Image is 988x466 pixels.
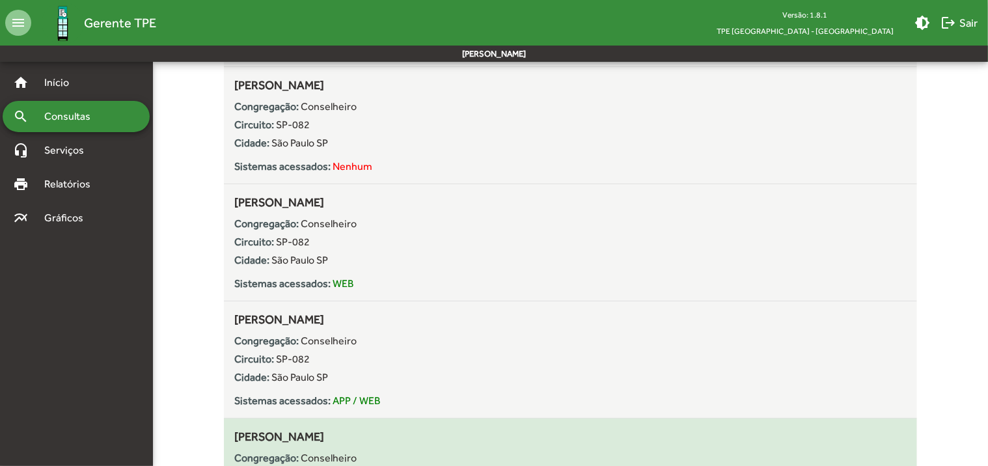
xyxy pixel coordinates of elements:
span: São Paulo SP [271,371,328,383]
mat-icon: logout [940,15,956,31]
strong: Sistemas acessados: [234,394,331,407]
strong: Congregação: [234,452,299,464]
span: SP-082 [276,353,310,365]
span: Sair [940,11,978,34]
mat-icon: home [13,75,29,90]
a: Gerente TPE [31,2,156,44]
span: Consultas [36,109,107,124]
mat-icon: menu [5,10,31,36]
mat-icon: print [13,176,29,192]
span: Conselheiro [301,452,357,464]
strong: Congregação: [234,335,299,347]
mat-icon: multiline_chart [13,210,29,226]
strong: Cidade: [234,137,269,149]
strong: Sistemas acessados: [234,160,331,172]
span: [PERSON_NAME] [234,195,324,209]
strong: Circuito: [234,118,274,131]
span: Nenhum [333,160,372,172]
span: [PERSON_NAME] [234,312,324,326]
span: APP / WEB [333,394,380,407]
mat-icon: headset_mic [13,143,29,158]
span: [PERSON_NAME] [234,78,324,92]
span: SP-082 [276,118,310,131]
strong: Congregação: [234,100,299,113]
span: São Paulo SP [271,254,328,266]
strong: Circuito: [234,236,274,248]
strong: Cidade: [234,254,269,266]
img: Logo [42,2,84,44]
span: Gráficos [36,210,101,226]
span: SP-082 [276,236,310,248]
strong: Circuito: [234,353,274,365]
strong: Cidade: [234,371,269,383]
button: Sair [935,11,983,34]
span: WEB [333,277,353,290]
span: Conselheiro [301,335,357,347]
span: Serviços [36,143,102,158]
strong: Congregação: [234,217,299,230]
mat-icon: search [13,109,29,124]
strong: Sistemas acessados: [234,277,331,290]
span: São Paulo SP [271,137,328,149]
span: Gerente TPE [84,12,156,33]
div: Versão: 1.8.1 [706,7,904,23]
span: Relatórios [36,176,107,192]
span: Início [36,75,88,90]
span: Conselheiro [301,100,357,113]
span: Conselheiro [301,217,357,230]
span: [PERSON_NAME] [234,430,324,443]
span: TPE [GEOGRAPHIC_DATA] - [GEOGRAPHIC_DATA] [706,23,904,39]
mat-icon: brightness_medium [914,15,930,31]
